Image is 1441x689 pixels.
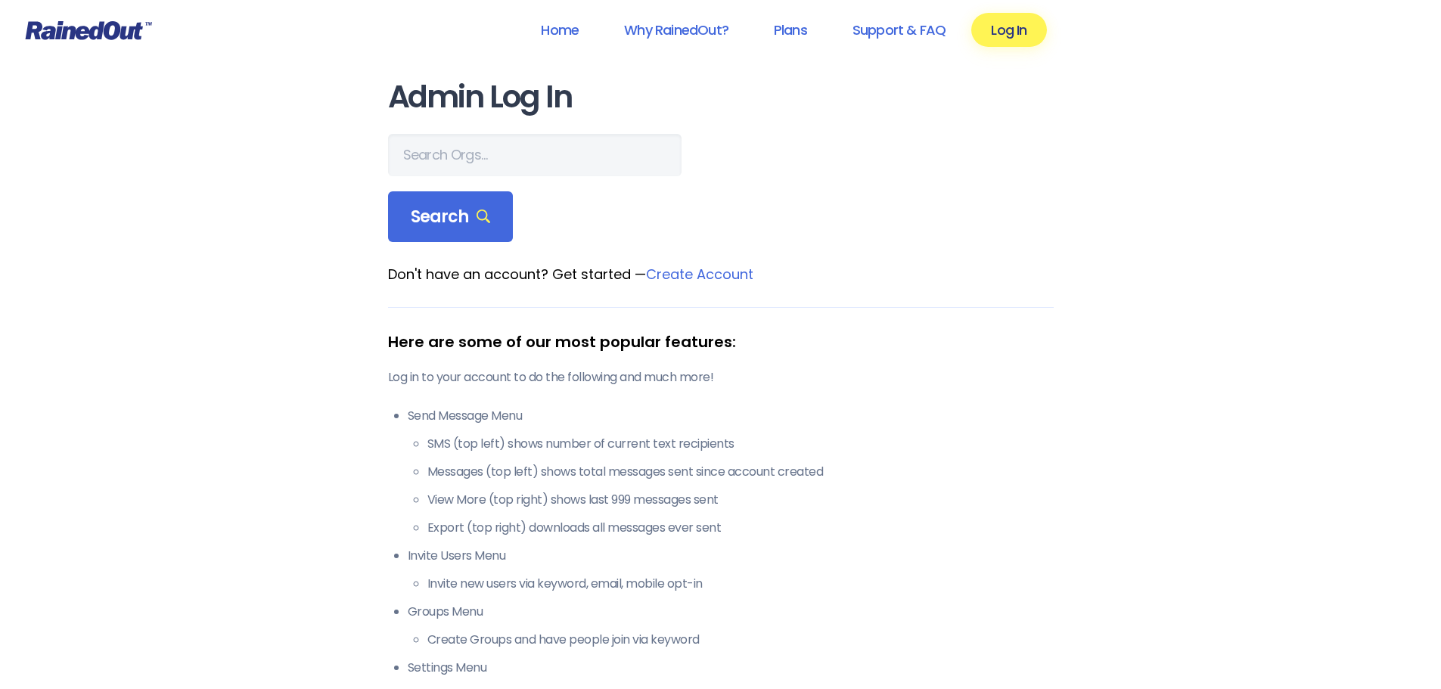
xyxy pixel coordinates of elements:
h1: Admin Log In [388,80,1054,114]
a: Plans [754,13,827,47]
li: View More (top right) shows last 999 messages sent [427,491,1054,509]
a: Log In [971,13,1046,47]
li: Send Message Menu [408,407,1054,537]
li: Messages (top left) shows total messages sent since account created [427,463,1054,481]
p: Log in to your account to do the following and much more! [388,368,1054,386]
a: Create Account [646,265,753,284]
li: Groups Menu [408,603,1054,649]
input: Search Orgs… [388,134,682,176]
div: Search [388,191,514,243]
a: Support & FAQ [833,13,965,47]
li: Create Groups and have people join via keyword [427,631,1054,649]
span: Search [411,206,491,228]
a: Why RainedOut? [604,13,748,47]
div: Here are some of our most popular features: [388,331,1054,353]
li: Export (top right) downloads all messages ever sent [427,519,1054,537]
li: Invite Users Menu [408,547,1054,593]
li: Invite new users via keyword, email, mobile opt-in [427,575,1054,593]
li: SMS (top left) shows number of current text recipients [427,435,1054,453]
a: Home [521,13,598,47]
